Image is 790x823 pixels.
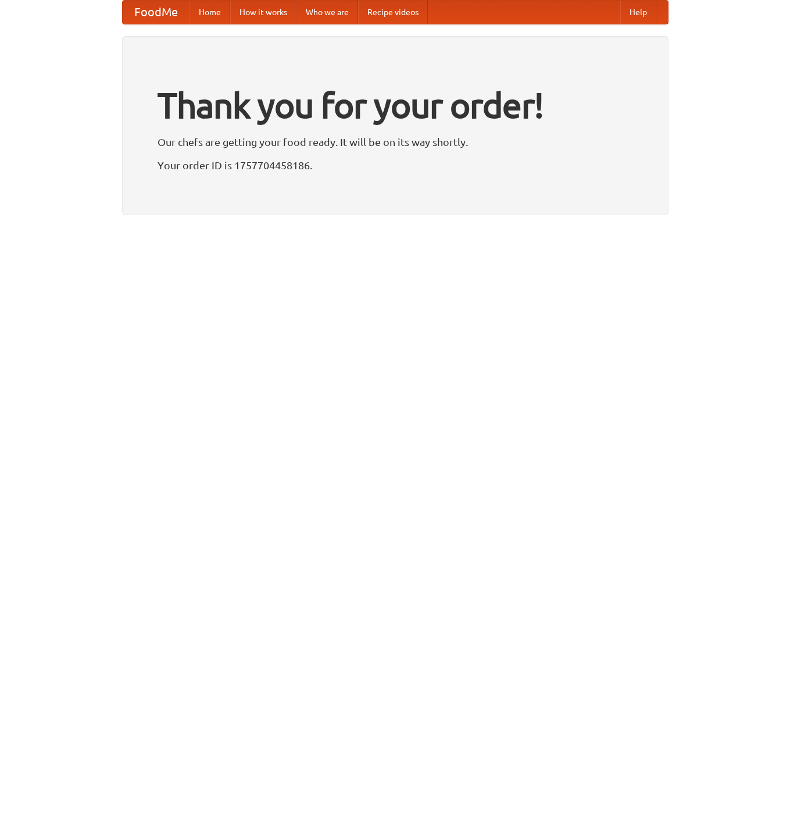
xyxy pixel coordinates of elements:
a: Recipe videos [358,1,428,24]
a: How it works [230,1,296,24]
a: FoodMe [123,1,190,24]
p: Your order ID is 1757704458186. [158,156,633,174]
h1: Thank you for your order! [158,77,633,133]
p: Our chefs are getting your food ready. It will be on its way shortly. [158,133,633,151]
a: Home [190,1,230,24]
a: Help [620,1,656,24]
a: Who we are [296,1,358,24]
